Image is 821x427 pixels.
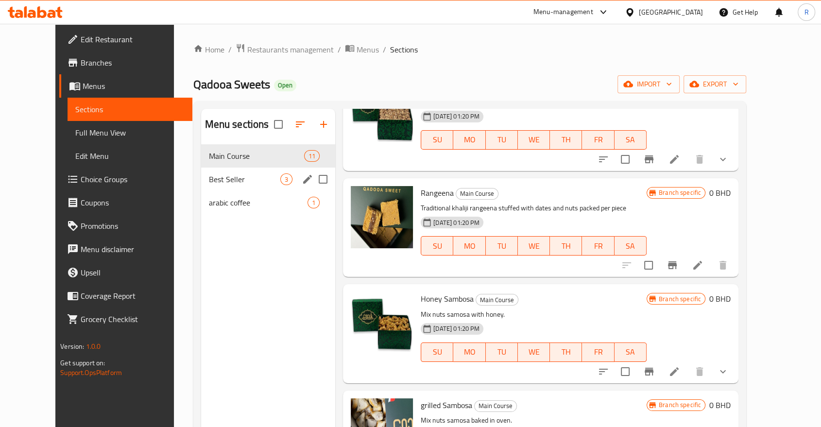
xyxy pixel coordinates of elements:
[490,133,514,147] span: TU
[668,366,680,377] a: Edit menu item
[75,103,185,115] span: Sections
[550,130,582,150] button: TH
[475,400,516,411] span: Main Course
[592,360,615,383] button: sort-choices
[691,78,738,90] span: export
[711,254,735,277] button: delete
[638,255,659,275] span: Select to update
[717,154,729,165] svg: Show Choices
[308,198,319,207] span: 1
[711,360,735,383] button: show more
[59,307,192,331] a: Grocery Checklist
[81,197,185,208] span: Coupons
[75,127,185,138] span: Full Menu View
[554,239,578,253] span: TH
[637,148,661,171] button: Branch-specific-item
[804,7,808,17] span: R
[247,44,334,55] span: Restaurants management
[429,324,483,333] span: [DATE] 01:20 PM
[280,173,292,185] div: items
[59,28,192,51] a: Edit Restaurant
[274,80,296,91] div: Open
[550,236,582,256] button: TH
[81,290,185,302] span: Coverage Report
[476,294,518,306] span: Main Course
[655,400,705,410] span: Branch specific
[209,150,304,162] span: Main Course
[59,74,192,98] a: Menus
[236,43,334,56] a: Restaurants management
[592,148,615,171] button: sort-choices
[345,43,379,56] a: Menus
[618,345,643,359] span: SA
[201,191,336,214] div: arabic coffee1
[618,239,643,253] span: SA
[390,44,418,55] span: Sections
[457,133,481,147] span: MO
[421,342,453,362] button: SU
[688,148,711,171] button: delete
[639,7,703,17] div: [GEOGRAPHIC_DATA]
[81,57,185,68] span: Branches
[421,308,647,321] p: Mix nuts samosa with honey.
[421,202,647,214] p: Traditional khaliji rangeena stuffed with dates and nuts packed per piece
[268,114,289,135] span: Select all sections
[209,197,308,208] span: arabic coffee
[522,133,546,147] span: WE
[637,360,661,383] button: Branch-specific-item
[533,6,593,18] div: Menu-management
[518,342,550,362] button: WE
[59,284,192,307] a: Coverage Report
[421,236,453,256] button: SU
[486,130,518,150] button: TU
[615,149,635,170] span: Select to update
[490,239,514,253] span: TU
[486,236,518,256] button: TU
[688,360,711,383] button: delete
[205,117,269,132] h2: Menu sections
[476,294,518,306] div: Main Course
[68,98,192,121] a: Sections
[582,236,614,256] button: FR
[289,113,312,136] span: Sort sections
[490,345,514,359] span: TU
[81,173,185,185] span: Choice Groups
[582,130,614,150] button: FR
[457,239,481,253] span: MO
[60,357,105,369] span: Get support on:
[625,78,672,90] span: import
[209,173,281,185] span: Best Seller
[615,361,635,382] span: Select to update
[421,398,472,412] span: grilled Sambosa
[554,345,578,359] span: TH
[615,236,647,256] button: SA
[338,44,341,55] li: /
[59,238,192,261] a: Menu disclaimer
[59,168,192,191] a: Choice Groups
[655,188,705,197] span: Branch specific
[522,239,546,253] span: WE
[550,342,582,362] button: TH
[201,140,336,218] nav: Menu sections
[59,261,192,284] a: Upsell
[274,81,296,89] span: Open
[59,191,192,214] a: Coupons
[59,214,192,238] a: Promotions
[456,188,498,200] div: Main Course
[457,345,481,359] span: MO
[281,175,292,184] span: 3
[228,44,232,55] li: /
[68,121,192,144] a: Full Menu View
[193,43,747,56] nav: breadcrumb
[81,313,185,325] span: Grocery Checklist
[554,133,578,147] span: TH
[453,342,485,362] button: MO
[717,366,729,377] svg: Show Choices
[351,292,413,354] img: Honey Sambosa
[86,340,101,353] span: 1.0.0
[711,148,735,171] button: show more
[59,51,192,74] a: Branches
[201,144,336,168] div: Main Course11
[351,80,413,142] img: Almond Rahash
[486,342,518,362] button: TU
